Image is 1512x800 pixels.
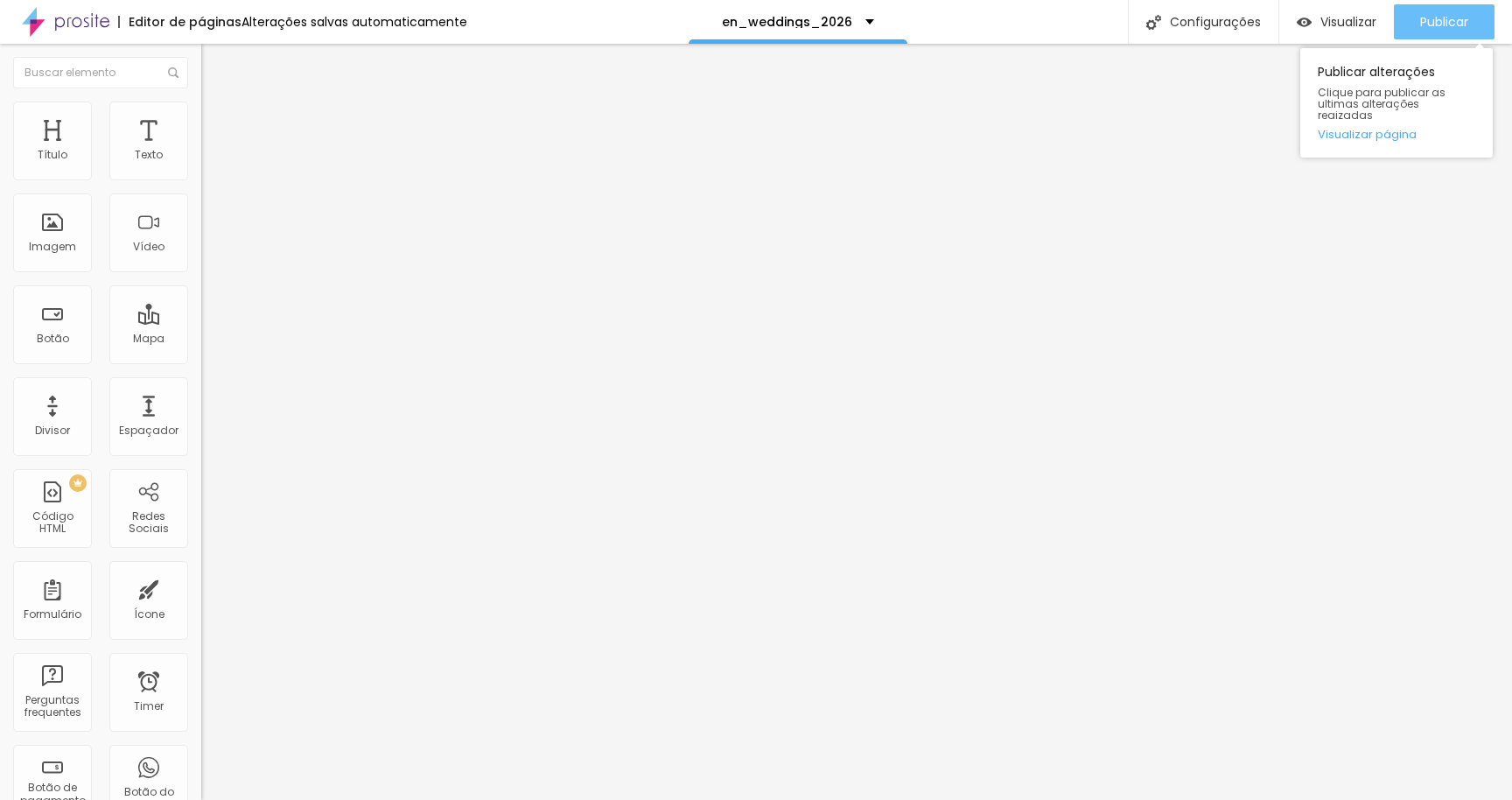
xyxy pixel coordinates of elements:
[1300,48,1493,158] div: Publicar alterações
[134,608,164,621] div: Ícone
[114,510,183,536] div: Redes Sociais
[133,241,164,253] div: Vídeo
[1318,129,1475,140] a: Visualizar página
[1146,15,1161,30] img: Icone
[17,510,87,536] div: Código HTML
[201,44,1512,800] iframe: Editor
[38,149,67,161] div: Título
[1297,15,1312,30] img: view-1.svg
[1420,15,1468,29] span: Publicar
[168,67,178,78] img: Icone
[35,425,70,437] div: Divisor
[29,241,76,253] div: Imagem
[119,425,178,437] div: Espaçador
[37,333,69,345] div: Botão
[1394,4,1494,39] button: Publicar
[13,57,188,88] input: Buscar elemento
[135,149,163,161] div: Texto
[133,333,164,345] div: Mapa
[722,16,852,28] p: en_weddings_2026
[118,16,241,28] div: Editor de páginas
[241,16,467,28] div: Alterações salvas automaticamente
[134,700,164,712] div: Timer
[17,694,87,719] div: Perguntas frequentes
[1279,4,1394,39] button: Visualizar
[24,608,81,621] div: Formulário
[1320,15,1376,29] span: Visualizar
[1318,87,1475,122] span: Clique para publicar as ultimas alterações reaizadas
